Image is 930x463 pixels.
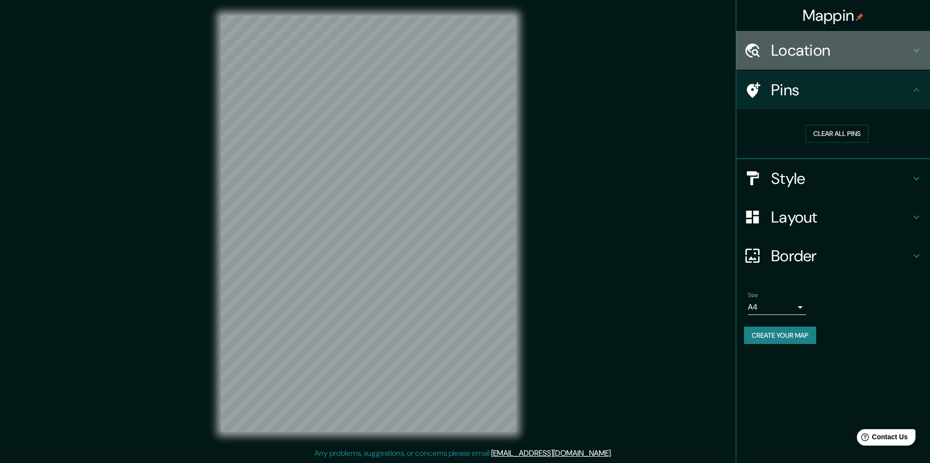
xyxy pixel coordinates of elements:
[744,327,816,344] button: Create your map
[614,448,616,459] div: .
[806,125,868,143] button: Clear all pins
[771,208,911,227] h4: Layout
[612,448,614,459] div: .
[803,6,864,25] h4: Mappin
[491,448,611,458] a: [EMAIL_ADDRESS][DOMAIN_NAME]
[736,198,930,237] div: Layout
[736,71,930,109] div: Pins
[314,448,612,459] p: Any problems, suggestions, or concerns please email .
[771,246,911,266] h4: Border
[856,13,864,21] img: pin-icon.png
[748,299,806,315] div: A4
[771,41,911,60] h4: Location
[771,80,911,100] h4: Pins
[844,425,919,452] iframe: Help widget launcher
[748,291,758,299] label: Size
[736,237,930,275] div: Border
[221,15,516,432] canvas: Map
[771,169,911,188] h4: Style
[736,159,930,198] div: Style
[736,31,930,70] div: Location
